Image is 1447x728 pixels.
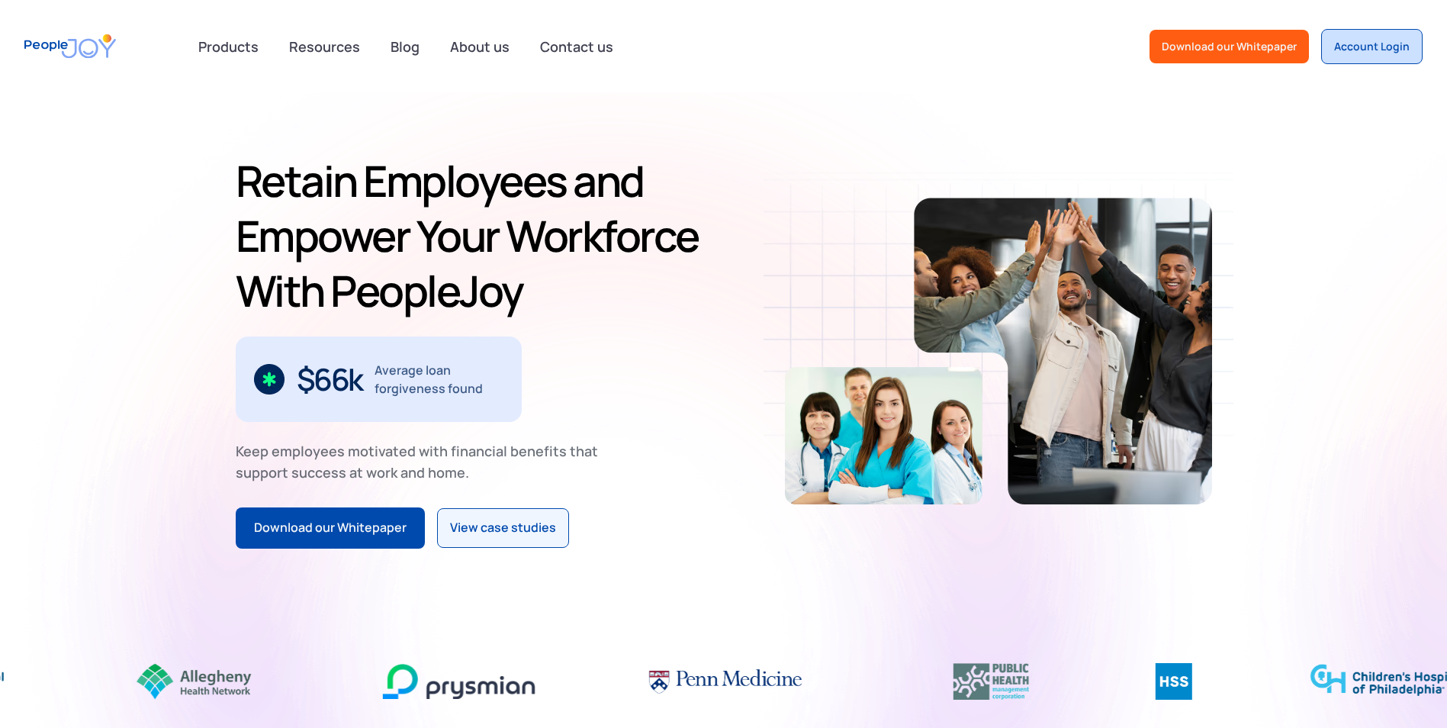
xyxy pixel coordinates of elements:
h1: Retain Employees and Empower Your Workforce With PeopleJoy [236,153,718,318]
a: About us [441,30,519,63]
a: Blog [381,30,429,63]
a: Resources [280,30,369,63]
div: Download our Whitepaper [1162,39,1297,54]
a: Download our Whitepaper [1150,30,1309,63]
div: Account Login [1334,39,1410,54]
a: View case studies [437,508,569,548]
img: Retain-Employees-PeopleJoy [785,367,982,504]
div: Keep employees motivated with financial benefits that support success at work and home. [236,440,611,483]
img: Retain-Employees-PeopleJoy [914,198,1212,504]
a: Download our Whitepaper [236,507,425,549]
div: Download our Whitepaper [254,518,407,538]
div: Products [189,31,268,62]
div: 2 / 3 [236,337,522,422]
a: Account Login [1321,29,1423,64]
div: Average loan forgiveness found [375,361,503,398]
div: $66k [297,367,362,391]
a: Contact us [531,30,622,63]
div: View case studies [450,518,556,538]
a: home [24,24,116,68]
